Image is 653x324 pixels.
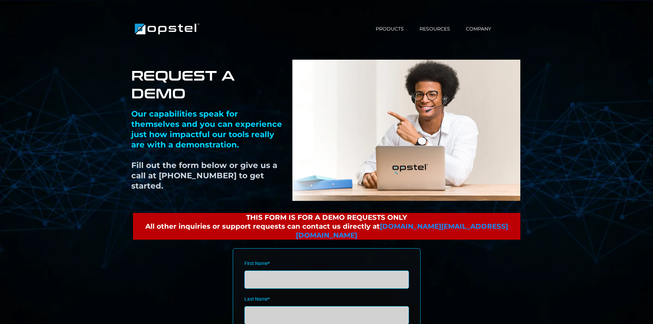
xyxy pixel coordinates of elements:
a: PRODUCTS [368,25,412,33]
a: RESOURCES [412,25,458,33]
a: COMPANY [458,25,499,33]
strong: Fill out the form below or give us a call at [PHONE_NUMBER] to get started. [131,160,277,191]
strong: THIS FORM IS FOR A DEMO REQUESTS ONLY [246,213,407,221]
strong: Our capabilities speak for themselves and you can experience just how impactful our tools really ... [131,109,282,149]
strong: All other inquiries or support requests can contact us directly at [145,222,380,230]
img: Brand Logo [133,21,201,37]
strong: REQUEST A DEMO [131,65,235,102]
a: https://www.opstel.com/ [133,25,201,32]
label: First Name [244,259,270,268]
a: [DOMAIN_NAME][EMAIL_ADDRESS][DOMAIN_NAME] [296,222,508,239]
label: Last Name [244,295,270,303]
